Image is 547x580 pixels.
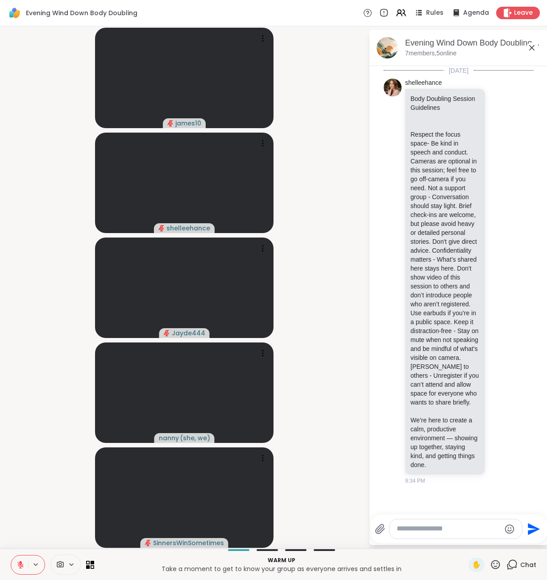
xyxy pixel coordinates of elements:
span: Agenda [463,8,489,17]
textarea: Type your message [397,524,501,534]
a: shelleehance [405,79,442,88]
span: Leave [514,8,533,17]
button: Send [522,519,543,539]
span: ✋ [472,559,481,570]
span: Rules [426,8,443,17]
span: audio-muted [145,540,151,546]
span: james10 [175,119,201,128]
p: Warm up [99,556,463,564]
span: Evening Wind Down Body Doubling [26,8,137,17]
p: Body Doubling Session Guidelines [410,94,480,112]
span: Chat [520,560,536,569]
div: Evening Wind Down Body Doubling, [DATE] [405,38,541,49]
img: https://sharewell-space-live.sfo3.digitaloceanspaces.com/user-generated/1c3ebbcf-748c-4a80-8dee-f... [384,79,402,96]
p: 7 members, 5 online [405,49,456,58]
span: audio-muted [158,225,165,231]
span: ( she, we ) [180,434,210,442]
span: nanny [159,434,179,442]
span: 9:34 PM [405,477,425,485]
img: Evening Wind Down Body Doubling, Oct 08 [377,37,398,58]
button: Emoji picker [504,524,515,534]
span: audio-muted [167,120,174,126]
img: ShareWell Logomark [7,5,22,21]
p: Take a moment to get to know your group as everyone arrives and settles in [99,564,463,573]
span: shelleehance [166,224,210,233]
span: audio-muted [164,330,170,336]
span: [DATE] [443,66,474,75]
p: Respect the focus space- Be kind in speech and conduct. Cameras are optional in this session; fee... [410,130,480,407]
span: SinnersWinSometimes [153,538,224,547]
p: We’re here to create a calm, productive environment — showing up together, staying kind, and gett... [410,416,480,469]
span: Jayde444 [172,329,205,338]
